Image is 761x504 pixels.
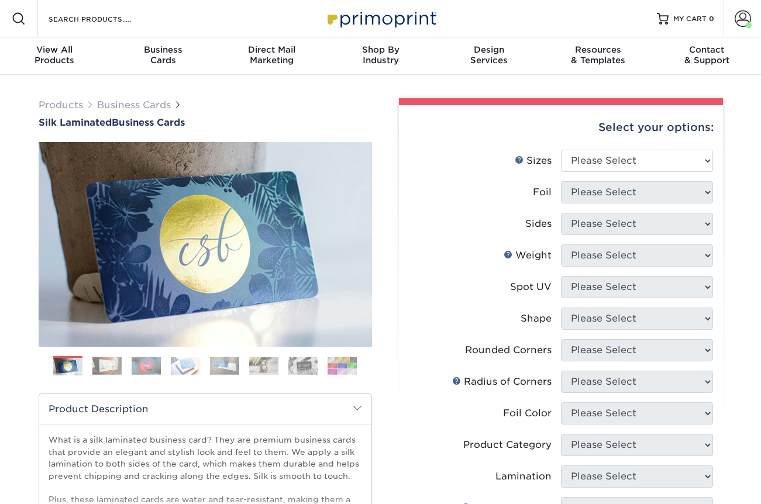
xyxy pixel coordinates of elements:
[709,15,714,23] span: 0
[543,44,652,55] span: Resources
[109,37,218,75] a: BusinessCards
[543,37,652,75] a: Resources& Templates
[408,105,714,150] div: Select your options:
[39,117,372,128] a: Silk LaminatedBusiness Cards
[533,185,552,199] div: Foil
[218,44,326,65] div: Marketing
[435,44,543,65] div: Services
[326,37,435,75] a: Shop ByIndustry
[465,343,552,357] div: Rounded Corners
[97,99,171,111] a: Business Cards
[171,357,200,375] img: Business Cards 04
[435,44,543,55] span: Design
[463,438,552,452] div: Product Category
[435,37,543,75] a: DesignServices
[510,280,552,294] div: Spot UV
[92,357,122,375] img: Business Cards 02
[521,312,552,326] div: Shape
[504,248,552,263] div: Weight
[39,78,372,411] img: Silk Laminated 01
[652,37,761,75] a: Contact& Support
[515,154,552,168] div: Sizes
[218,37,326,75] a: Direct MailMarketing
[328,357,357,375] img: Business Cards 08
[47,12,161,26] input: SEARCH PRODUCTS.....
[132,357,161,375] img: Business Cards 03
[326,44,435,65] div: Industry
[218,44,326,55] span: Direct Mail
[39,117,372,128] h1: Business Cards
[109,44,218,55] span: Business
[543,44,652,65] div: & Templates
[39,117,112,128] span: Silk Laminated
[288,357,318,375] img: Business Cards 07
[210,357,239,375] img: Business Cards 05
[503,406,552,420] div: Foil Color
[652,44,761,55] span: Contact
[53,352,82,381] img: Business Cards 01
[525,217,552,231] div: Sides
[39,394,371,424] h2: Product Description
[652,44,761,65] div: & Support
[249,357,278,375] img: Business Cards 06
[109,44,218,65] div: Cards
[322,6,439,31] img: Primoprint
[39,99,83,111] a: Products
[495,470,552,484] div: Lamination
[673,14,707,24] span: MY CART
[326,44,435,55] span: Shop By
[452,375,552,389] div: Radius of Corners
